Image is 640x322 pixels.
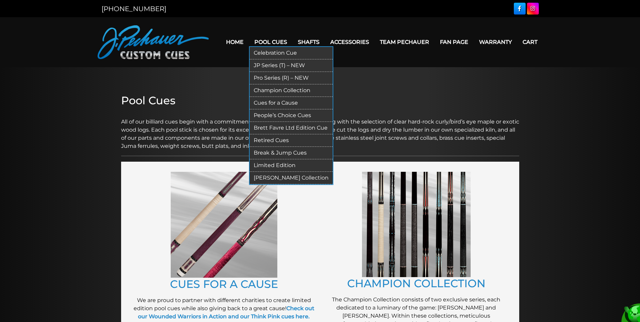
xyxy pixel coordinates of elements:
[347,277,485,290] a: CHAMPION COLLECTION
[474,33,517,51] a: Warranty
[98,25,209,59] img: Pechauer Custom Cues
[250,97,333,109] a: Cues for a Cause
[435,33,474,51] a: Fan Page
[170,277,278,291] a: CUES FOR A CAUSE
[517,33,543,51] a: Cart
[221,33,249,51] a: Home
[250,109,333,122] a: People’s Choice Cues
[131,296,317,321] p: We are proud to partner with different charities to create limited edition pool cues while also g...
[250,122,333,134] a: Brett Favre Ltd Edition Cue
[250,47,333,59] a: Celebration Cue
[250,72,333,84] a: Pro Series (R) – NEW
[293,33,325,51] a: Shafts
[250,172,333,184] a: [PERSON_NAME] Collection
[325,33,374,51] a: Accessories
[102,5,166,13] a: [PHONE_NUMBER]
[249,33,293,51] a: Pool Cues
[138,305,314,320] a: Check out our Wounded Warriors in Action and our Think Pink cues here.
[121,94,519,107] h2: Pool Cues
[250,159,333,172] a: Limited Edition
[250,134,333,147] a: Retired Cues
[250,59,333,72] a: JP Series (T) – NEW
[374,33,435,51] a: Team Pechauer
[121,110,519,150] p: All of our billiard cues begin with a commitment to total quality control, starting with the sele...
[250,147,333,159] a: Break & Jump Cues
[250,84,333,97] a: Champion Collection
